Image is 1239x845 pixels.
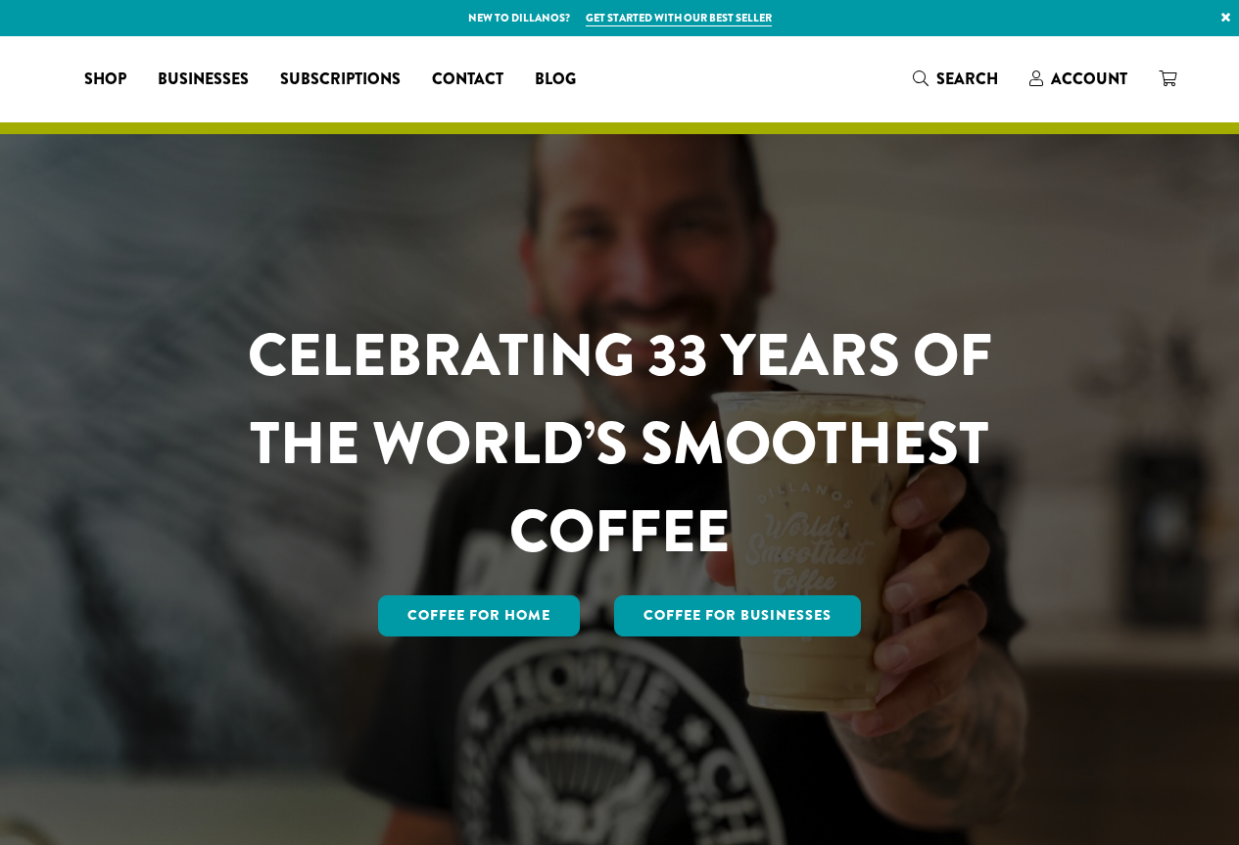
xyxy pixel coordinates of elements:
h1: CELEBRATING 33 YEARS OF THE WORLD’S SMOOTHEST COFFEE [190,311,1050,576]
a: Get started with our best seller [586,10,772,26]
a: Shop [69,64,142,95]
span: Account [1051,68,1127,90]
a: Coffee for Home [378,595,580,636]
span: Search [936,68,998,90]
a: Coffee For Businesses [614,595,861,636]
span: Blog [535,68,576,92]
span: Subscriptions [280,68,401,92]
span: Businesses [158,68,249,92]
span: Shop [84,68,126,92]
span: Contact [432,68,503,92]
a: Search [897,63,1014,95]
